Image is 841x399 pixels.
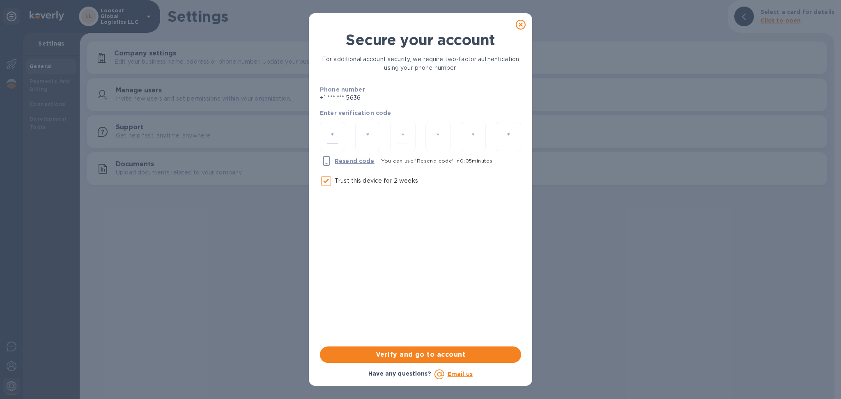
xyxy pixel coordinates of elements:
[320,55,521,72] p: For additional account security, we require two-factor authentication using your phone number.
[320,31,521,48] h1: Secure your account
[335,158,375,164] u: Resend code
[320,86,365,93] b: Phone number
[326,350,515,360] span: Verify and go to account
[448,371,473,377] a: Email us
[320,109,521,117] p: Enter verification code
[381,158,493,164] span: You can use 'Resend code' in 0 : 05 minutes
[320,346,521,363] button: Verify and go to account
[368,370,431,377] b: Have any questions?
[335,177,418,185] p: Trust this device for 2 weeks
